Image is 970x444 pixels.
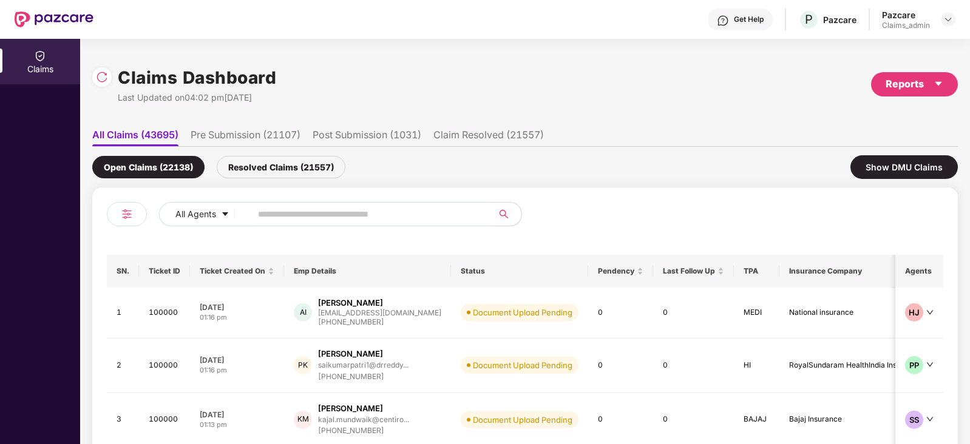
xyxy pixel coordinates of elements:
li: Pre Submission (21107) [191,129,300,146]
span: down [926,361,934,368]
li: All Claims (43695) [92,129,178,146]
td: 1 [107,288,139,338]
div: [DATE] [200,302,274,312]
div: [PERSON_NAME] [318,297,383,309]
th: Insurance Company [779,255,931,288]
img: New Pazcare Logo [15,12,93,27]
td: 0 [653,288,734,338]
td: HI [734,338,779,393]
img: svg+xml;base64,PHN2ZyBpZD0iSGVscC0zMngzMiIgeG1sbnM9Imh0dHA6Ly93d3cudzMub3JnLzIwMDAvc3ZnIiB3aWR0aD... [717,15,729,27]
span: down [926,309,934,316]
th: Agents [895,255,943,288]
li: Claim Resolved (21557) [433,129,544,146]
div: SS [905,411,923,429]
div: [DATE] [200,355,274,365]
div: PP [905,356,923,374]
td: MEDI [734,288,779,338]
span: P [805,12,813,27]
th: Status [451,255,588,288]
div: PK [294,356,312,374]
button: All Agentscaret-down [159,202,256,226]
img: svg+xml;base64,PHN2ZyB4bWxucz0iaHR0cDovL3d3dy53My5vcmcvMjAwMC9zdmciIHdpZHRoPSIyNCIgaGVpZ2h0PSIyNC... [120,207,134,221]
td: 2 [107,338,139,393]
th: Ticket ID [139,255,190,288]
div: saikumarpatri1@drreddy... [318,361,409,369]
li: Post Submission (1031) [313,129,421,146]
div: kajal.mundwaik@centiro... [318,415,409,423]
div: Document Upload Pending [473,359,572,371]
span: caret-down [221,210,229,220]
th: Pendency [588,255,653,288]
div: Resolved Claims (21557) [217,156,345,178]
div: [PHONE_NUMBER] [318,425,409,437]
div: 01:16 pm [200,365,274,375]
th: SN. [107,255,139,288]
span: Pendency [598,266,634,276]
td: 100000 [139,338,190,393]
div: Open Claims (22138) [92,156,205,178]
th: TPA [734,255,779,288]
div: [PHONE_NUMBER] [318,371,409,383]
td: 0 [588,338,653,393]
div: 01:13 pm [200,420,274,430]
span: search [492,209,515,219]
div: [PHONE_NUMBER] [318,317,441,328]
div: [PERSON_NAME] [318,348,383,360]
div: Claims_admin [882,21,930,30]
img: svg+xml;base64,PHN2ZyBpZD0iRHJvcGRvd24tMzJ4MzIiIHhtbG5zPSJodHRwOi8vd3d3LnczLm9yZy8yMDAwL3N2ZyIgd2... [943,15,953,24]
button: search [492,202,522,226]
img: svg+xml;base64,PHN2ZyBpZD0iUmVsb2FkLTMyeDMyIiB4bWxucz0iaHR0cDovL3d3dy53My5vcmcvMjAwMC9zdmciIHdpZH... [96,71,108,83]
td: 0 [653,338,734,393]
th: Ticket Created On [190,255,284,288]
div: Pazcare [823,14,856,25]
td: 100000 [139,288,190,338]
div: KM [294,411,312,429]
span: All Agents [175,207,216,221]
div: [PERSON_NAME] [318,403,383,414]
div: Show DMU Claims [850,155,958,179]
th: Emp Details [284,255,451,288]
div: Document Upload Pending [473,306,572,318]
div: Reports [886,76,943,92]
div: [EMAIL_ADDRESS][DOMAIN_NAME] [318,309,441,317]
div: AI [294,303,312,321]
span: down [926,415,934,423]
div: Pazcare [882,9,930,21]
span: Last Follow Up [663,266,715,276]
h1: Claims Dashboard [118,64,276,91]
div: Document Upload Pending [473,414,572,426]
td: RoyalSundaram HealthIndia Insurance [779,338,931,393]
td: 0 [588,288,653,338]
div: 01:16 pm [200,312,274,323]
div: [DATE] [200,409,274,420]
div: Get Help [734,15,764,24]
div: HJ [905,303,923,321]
td: National insurance [779,288,931,338]
img: svg+xml;base64,PHN2ZyBpZD0iQ2xhaW0iIHhtbG5zPSJodHRwOi8vd3d3LnczLm9yZy8yMDAwL3N2ZyIgd2lkdGg9IjIwIi... [34,50,46,62]
span: Ticket Created On [200,266,265,276]
div: Last Updated on 04:02 pm[DATE] [118,91,276,104]
th: Last Follow Up [653,255,734,288]
span: caret-down [934,79,943,89]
